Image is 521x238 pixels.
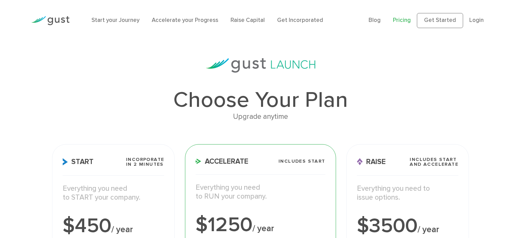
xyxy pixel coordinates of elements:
p: Everything you need to issue options. [357,184,459,202]
a: Get Incorporated [277,17,323,24]
div: $1250 [196,215,325,235]
img: Gust Logo [31,16,70,25]
img: gust-launch-logos.svg [206,58,315,73]
span: Accelerate [196,158,248,165]
a: Accelerate your Progress [152,17,218,24]
div: $450 [63,216,164,236]
span: Includes START and ACCELERATE [410,157,458,167]
p: Everything you need to RUN your company. [196,183,325,201]
span: / year [252,223,274,234]
img: Accelerate Icon [196,159,201,164]
a: Blog [369,17,381,24]
span: Start [63,158,94,165]
p: Everything you need to START your company. [63,184,164,202]
span: Includes START [278,159,325,164]
span: / year [418,224,439,235]
a: Raise Capital [231,17,265,24]
img: Raise Icon [357,158,363,165]
a: Get Started [417,13,463,28]
span: Raise [357,158,386,165]
img: Start Icon X2 [63,158,68,165]
span: / year [111,224,133,235]
h1: Choose Your Plan [52,89,469,111]
div: $3500 [357,216,459,236]
a: Start your Journey [91,17,139,24]
span: Incorporate in 2 Minutes [126,157,164,167]
a: Pricing [393,17,411,24]
div: Upgrade anytime [52,111,469,123]
a: Login [469,17,484,24]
